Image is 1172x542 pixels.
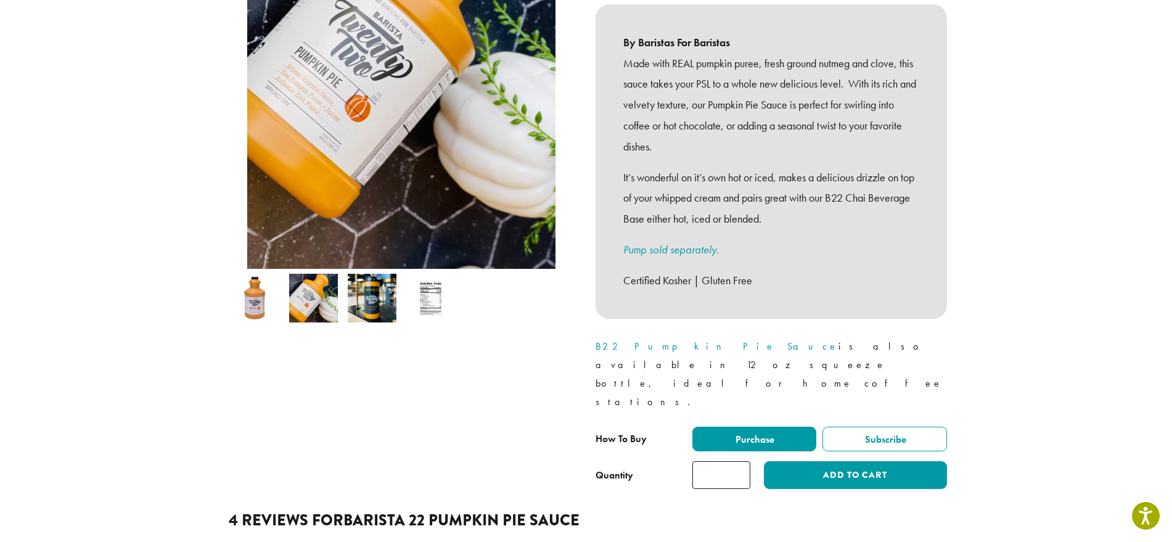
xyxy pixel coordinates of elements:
[623,242,719,257] a: Pump sold separately.
[289,274,338,322] img: Barista 22 Pumpkin Pie Sauce - Image 2
[596,432,647,445] span: How To Buy
[623,270,919,291] p: Certified Kosher | Gluten Free
[229,511,944,530] h2: 4 reviews for
[623,53,919,157] p: Made with REAL pumpkin puree, fresh ground nutmeg and clove, this sauce takes your PSL to a whole...
[734,433,774,446] span: Purchase
[231,274,279,322] img: Barista 22 Pumpkin Pie Sauce
[623,32,919,53] b: By Baristas For Baristas
[596,340,838,353] a: B22 Pumpkin Pie Sauce
[692,461,750,489] input: Product quantity
[596,337,947,411] p: is also available in 12 oz squeeze bottle, ideal for home coffee stations.
[623,167,919,229] p: It’s wonderful on it’s own hot or iced, makes a delicious drizzle on top of your whipped cream an...
[348,274,396,322] img: Barista 22 Pumpkin Pie Sauce - Image 3
[343,509,580,532] span: Barista 22 Pumpkin Pie Sauce
[406,274,455,322] img: Barista 22 Pumpkin Pie Sauce - Image 4
[863,433,906,446] span: Subscribe
[764,461,946,489] button: Add to cart
[596,468,633,483] div: Quantity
